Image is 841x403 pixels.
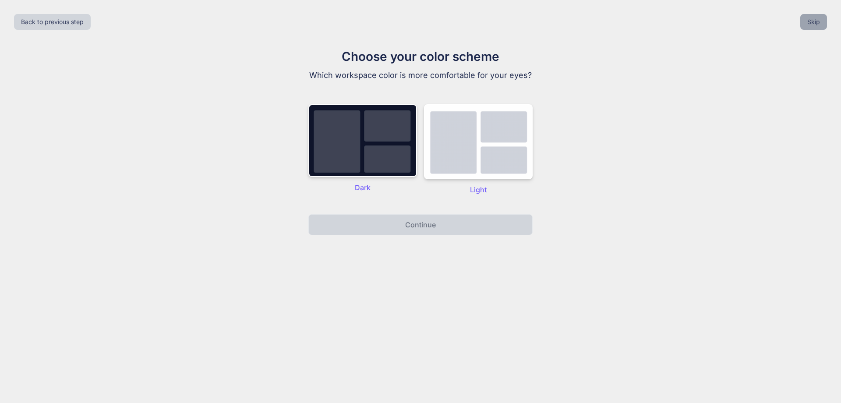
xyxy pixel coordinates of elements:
[14,14,91,30] button: Back to previous step
[405,219,436,230] p: Continue
[273,69,568,81] p: Which workspace color is more comfortable for your eyes?
[308,182,417,193] p: Dark
[273,47,568,66] h1: Choose your color scheme
[424,184,533,195] p: Light
[800,14,827,30] button: Skip
[424,104,533,179] img: dark
[308,214,533,235] button: Continue
[308,104,417,177] img: dark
